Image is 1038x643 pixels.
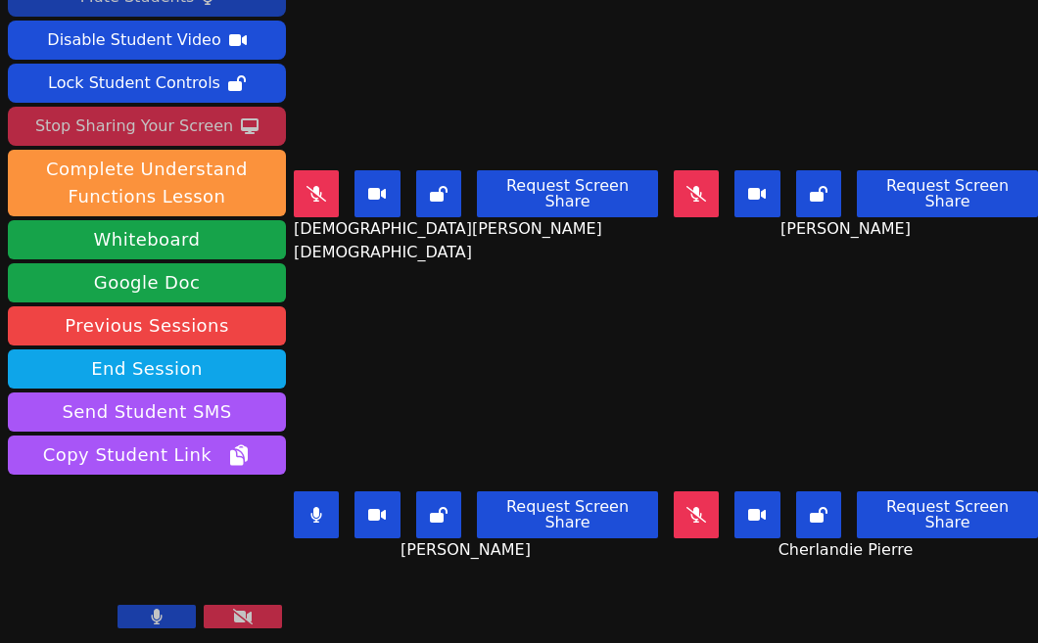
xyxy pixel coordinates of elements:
[8,349,286,389] button: End Session
[47,24,220,56] div: Disable Student Video
[294,217,642,264] span: [DEMOGRAPHIC_DATA][PERSON_NAME][DEMOGRAPHIC_DATA]
[8,21,286,60] button: Disable Student Video
[778,538,919,562] span: Cherlandie Pierre
[477,491,658,538] button: Request Screen Share
[8,64,286,103] button: Lock Student Controls
[8,436,286,475] button: Copy Student Link
[48,68,220,99] div: Lock Student Controls
[43,441,251,469] span: Copy Student Link
[8,107,286,146] button: Stop Sharing Your Screen
[8,220,286,259] button: Whiteboard
[857,170,1038,217] button: Request Screen Share
[8,306,286,345] a: Previous Sessions
[8,392,286,432] button: Send Student SMS
[35,111,233,142] div: Stop Sharing Your Screen
[857,491,1038,538] button: Request Screen Share
[780,217,916,241] span: [PERSON_NAME]
[477,170,658,217] button: Request Screen Share
[8,263,286,302] a: Google Doc
[8,150,286,216] button: Complete Understand Functions Lesson
[401,538,536,562] span: [PERSON_NAME]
